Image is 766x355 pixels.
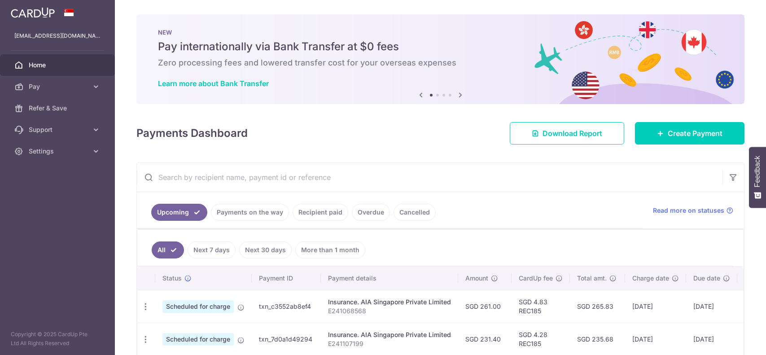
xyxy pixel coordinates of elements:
[29,104,88,113] span: Refer & Save
[136,14,744,104] img: Bank transfer banner
[188,241,236,259] a: Next 7 days
[252,267,321,290] th: Payment ID
[14,31,101,40] p: [EMAIL_ADDRESS][DOMAIN_NAME]
[635,122,744,145] a: Create Payment
[29,82,88,91] span: Pay
[137,163,722,192] input: Search by recipient name, payment id or reference
[151,204,207,221] a: Upcoming
[512,290,570,323] td: SGD 4.83 REC185
[328,298,451,307] div: Insurance. AIA Singapore Private Limited
[686,290,737,323] td: [DATE]
[158,39,723,54] h5: Pay internationally via Bank Transfer at $0 fees
[211,204,289,221] a: Payments on the way
[158,57,723,68] h6: Zero processing fees and lowered transfer cost for your overseas expenses
[740,301,758,312] img: Bank Card
[252,290,321,323] td: txn_c3552ab8ef4
[11,7,55,18] img: CardUp
[519,274,553,283] span: CardUp fee
[394,204,436,221] a: Cancelled
[162,333,234,346] span: Scheduled for charge
[352,204,390,221] a: Overdue
[653,206,733,215] a: Read more on statuses
[570,290,625,323] td: SGD 265.83
[152,241,184,259] a: All
[158,79,269,88] a: Learn more about Bank Transfer
[328,330,451,339] div: Insurance. AIA Singapore Private Limited
[295,241,365,259] a: More than 1 month
[749,147,766,208] button: Feedback - Show survey
[668,128,722,139] span: Create Payment
[653,206,724,215] span: Read more on statuses
[543,128,602,139] span: Download Report
[510,122,624,145] a: Download Report
[29,61,88,70] span: Home
[158,29,723,36] p: NEW
[162,300,234,313] span: Scheduled for charge
[625,290,686,323] td: [DATE]
[753,156,762,187] span: Feedback
[632,274,669,283] span: Charge date
[29,125,88,134] span: Support
[328,339,451,348] p: E241107199
[465,274,488,283] span: Amount
[693,274,720,283] span: Due date
[239,241,292,259] a: Next 30 days
[29,147,88,156] span: Settings
[162,274,182,283] span: Status
[740,334,758,345] img: Bank Card
[321,267,458,290] th: Payment details
[293,204,348,221] a: Recipient paid
[136,125,248,141] h4: Payments Dashboard
[577,274,607,283] span: Total amt.
[328,307,451,316] p: E241068568
[458,290,512,323] td: SGD 261.00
